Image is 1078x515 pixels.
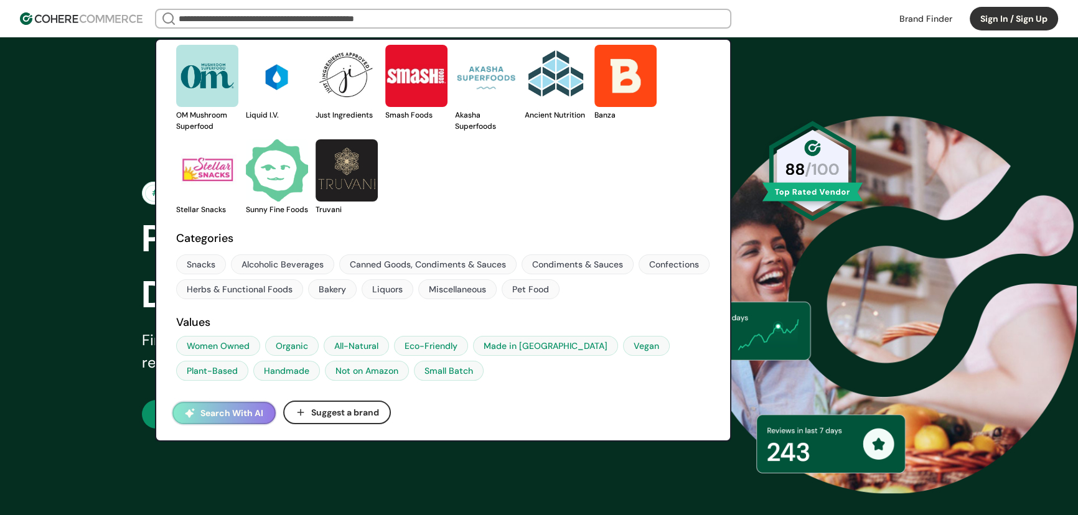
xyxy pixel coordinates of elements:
div: Handmade [264,364,309,378]
div: #RetailTransparency [145,185,245,202]
div: All-Natural [334,340,378,353]
a: Miscellaneous [418,279,497,299]
a: Bakery [308,279,357,299]
div: Snacks [187,258,215,271]
a: Herbs & Functional Foods [176,279,303,299]
div: Vegan [634,340,659,353]
a: Pet Food [502,279,560,299]
div: Not on Amazon [335,364,398,378]
a: Canned Goods, Condiments & Sauces [339,254,517,274]
a: Made in [GEOGRAPHIC_DATA] [473,336,618,356]
button: Sign In / Sign Up [970,7,1058,30]
div: Power Smarter Retail [142,211,560,267]
div: Herbs & Functional Foods [187,283,293,296]
div: Miscellaneous [429,283,486,296]
div: Confections [649,258,699,271]
img: Cohere Logo [20,12,143,25]
h2: Categories [176,230,711,247]
a: Condiments & Sauces [522,254,634,274]
div: Condiments & Sauces [532,258,623,271]
div: Pet Food [512,283,549,296]
a: Handmade [253,361,320,381]
div: Eco-Friendly [405,340,457,353]
div: Liquors [372,283,403,296]
a: Eco-Friendly [394,336,468,356]
a: Alcoholic Beverages [231,254,334,274]
div: Decisions-Instantly [142,267,560,323]
div: Alcoholic Beverages [241,258,324,271]
a: Organic [265,336,319,356]
a: Liquors [362,279,413,299]
a: Vegan [623,336,670,356]
div: Organic [276,340,308,353]
button: Explore Brands [142,400,241,429]
div: Bakery [319,283,346,296]
a: All-Natural [324,336,389,356]
div: Small Batch [424,364,473,378]
div: Canned Goods, Condiments & Sauces [350,258,506,271]
a: Not on Amazon [325,361,409,381]
h2: Values [176,314,711,331]
div: Made in [GEOGRAPHIC_DATA] [484,340,607,353]
div: Plant-Based [187,364,238,378]
a: Snacks [176,254,226,274]
a: Women Owned [176,336,260,356]
a: Small Batch [414,361,484,381]
div: Women Owned [187,340,250,353]
button: Suggest a brand [283,401,391,424]
button: Search With AI [172,402,276,424]
a: Confections [639,254,710,274]
a: Plant-Based [176,361,248,381]
div: Find your next best-seller with confidence, powered by real retail buyer insights and AI-driven b... [142,329,539,374]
